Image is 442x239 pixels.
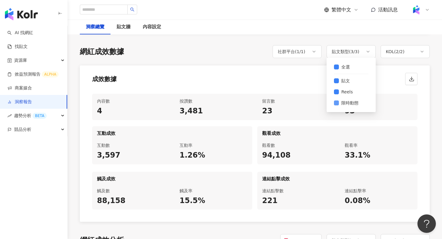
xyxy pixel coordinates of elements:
[386,48,405,55] div: KOL ( 2 / 2 )
[345,97,413,105] div: 分享數
[92,126,252,138] div: 互動成效
[97,97,165,105] div: 內容數
[97,150,165,161] div: 3,597
[262,196,330,206] div: 221
[7,44,28,50] a: 找貼文
[180,106,247,116] div: 3,481
[339,88,355,95] span: Reels
[262,106,330,116] div: 23
[14,53,27,67] span: 資源庫
[262,142,330,149] div: 觀看數
[262,150,330,161] div: 94,108
[262,97,330,105] div: 留言數
[97,196,165,206] div: 88,158
[339,64,352,70] span: 全選
[7,99,32,105] a: 洞察報告
[86,23,104,31] div: 洞察總覽
[92,75,117,83] div: 成效數據
[80,47,124,57] div: 網紅成效數據
[33,113,47,119] div: BETA
[339,100,361,106] span: 限時動態
[417,214,436,233] iframe: Help Scout Beacon - Open
[130,7,134,12] span: search
[5,8,38,20] img: logo
[345,142,413,149] div: 觀看率
[7,85,32,91] a: 商案媒合
[262,187,330,194] div: 連結點擊數
[345,106,413,116] div: 93
[92,172,252,183] div: 觸及成效
[378,7,398,13] span: 活動訊息
[180,150,247,161] div: 1.26%
[97,187,165,194] div: 觸及數
[180,142,247,149] div: 互動率
[7,114,12,118] span: rise
[7,71,59,77] a: 效益預測報告ALPHA
[180,97,247,105] div: 按讚數
[14,123,31,136] span: 競品分析
[14,109,47,123] span: 趨勢分析
[278,48,305,55] div: 社群平台 ( 1 / 1 )
[97,142,165,149] div: 互動數
[257,126,417,138] div: 觀看成效
[331,6,351,13] span: 繁體中文
[345,196,413,206] div: 0.08%
[345,150,413,161] div: 33.1%
[332,48,359,55] div: 貼文類型 ( 3 / 3 )
[180,187,247,194] div: 觸及率
[339,77,352,84] span: 貼文
[7,30,33,36] a: searchAI 找網紅
[257,172,417,183] div: 連結點擊成效
[345,187,413,194] div: 連結點擊率
[410,4,422,16] img: Kolr%20app%20icon%20%281%29.png
[97,106,165,116] div: 4
[117,23,130,31] div: 貼文牆
[180,196,247,206] div: 15.5%
[143,23,161,31] div: 內容設定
